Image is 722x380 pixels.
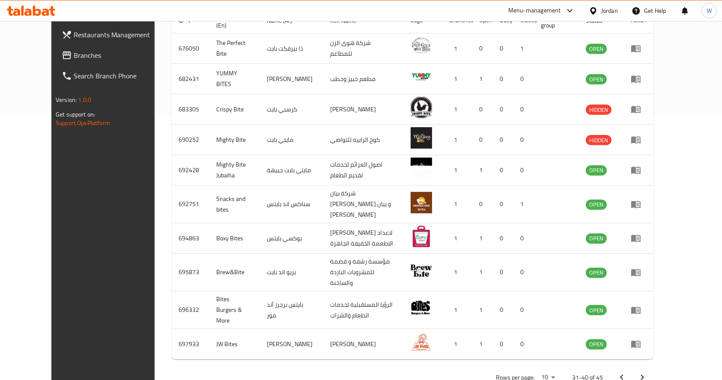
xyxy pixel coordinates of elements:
td: 0 [493,329,513,359]
td: ذا بيرفكت بايت [260,33,323,64]
td: شركة هوى الزن للمطاعم [323,33,404,64]
td: 0 [472,186,493,223]
img: Mighty Bite [411,127,432,149]
td: [PERSON_NAME] [260,329,323,359]
td: 690252 [172,125,209,155]
span: Name (Ar) [267,15,303,26]
span: OPEN [586,44,607,54]
span: Status [586,15,614,26]
span: OPEN [586,305,607,315]
td: 0 [513,223,534,254]
td: Snacks and bites [209,186,260,223]
td: 0 [493,223,513,254]
td: [PERSON_NAME] [323,329,404,359]
td: 1 [442,94,472,125]
td: 0 [513,94,534,125]
div: Menu [631,43,647,54]
img: Mighty Bite Jubaiha [411,158,432,179]
td: 1 [472,155,493,186]
div: OPEN [586,74,607,84]
td: 676050 [172,33,209,64]
td: 0 [513,291,534,329]
div: Menu [631,267,647,278]
div: Menu [631,165,647,175]
div: Menu [631,135,647,145]
td: كوخ الرابيه للتواصي [323,125,404,155]
span: Name (En) [216,10,250,30]
td: 695873 [172,254,209,291]
td: 697933 [172,329,209,359]
td: 1 [442,223,472,254]
td: 683305 [172,94,209,125]
td: 692428 [172,155,209,186]
span: OPEN [586,75,607,84]
td: Bites Burgers & More [209,291,260,329]
td: 1 [442,291,472,329]
span: OPEN [586,339,607,349]
div: Menu [631,104,647,114]
span: Version: [56,94,77,105]
td: 1 [472,254,493,291]
td: [PERSON_NAME] [323,94,404,125]
td: كرسبي بايت [260,94,323,125]
td: 0 [513,329,534,359]
span: Ref. Name [330,15,367,26]
td: 1 [442,125,472,155]
td: 0 [493,155,513,186]
td: YUMMY BITES [209,64,260,94]
span: Get support on: [56,109,95,120]
td: 0 [493,33,513,64]
td: 1 [442,155,472,186]
td: 0 [513,64,534,94]
td: 0 [472,33,493,64]
td: Brew&Bite [209,254,260,291]
td: الرؤيا المستقبلية لخدمات الطعام والشراب [323,291,404,329]
td: 1 [442,329,472,359]
td: مؤسسة رشفة و قضمة للمشروبات الباردة والساخنة [323,254,404,291]
div: OPEN [586,165,607,176]
img: Crispy Bite [411,97,432,118]
td: سناكس اند بايتس [260,186,323,223]
div: Menu [631,305,647,315]
td: Crispy Bite [209,94,260,125]
td: [PERSON_NAME] [260,64,323,94]
td: Mighty Bite Jubaiha [209,155,260,186]
td: Mighty Bite [209,125,260,155]
span: OPEN [586,268,607,278]
span: Search Branch Phone [74,71,165,81]
td: 1 [472,291,493,329]
div: HIDDEN [586,105,612,115]
img: YUMMY BITES [411,66,432,88]
td: 1 [472,64,493,94]
span: 1.0.0 [78,94,91,105]
td: 682431 [172,64,209,94]
div: Menu [631,233,647,243]
td: مايتي بايت [260,125,323,155]
td: 0 [472,94,493,125]
td: 1 [472,223,493,254]
td: اصول العزائم لخدمات تقديم الطعام [323,155,404,186]
div: OPEN [586,200,607,210]
a: Search Branch Phone [55,66,172,86]
td: مايتي بايت جبيهة [260,155,323,186]
td: بايتس برجرز آند مور [260,291,323,329]
a: Restaurants Management [55,24,172,45]
span: OPEN [586,233,607,243]
div: Menu-management [508,6,561,16]
td: 1 [442,254,472,291]
span: HIDDEN [586,135,612,145]
td: The Perfect Bite [209,33,260,64]
td: 0 [472,125,493,155]
div: Jordan [601,6,618,15]
td: بوكسي بايتس [260,223,323,254]
td: 696332 [172,291,209,329]
td: 1 [442,33,472,64]
td: مطعم خبيز وحطب [323,64,404,94]
td: بريو اند بايت [260,254,323,291]
div: Menu [631,339,647,349]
